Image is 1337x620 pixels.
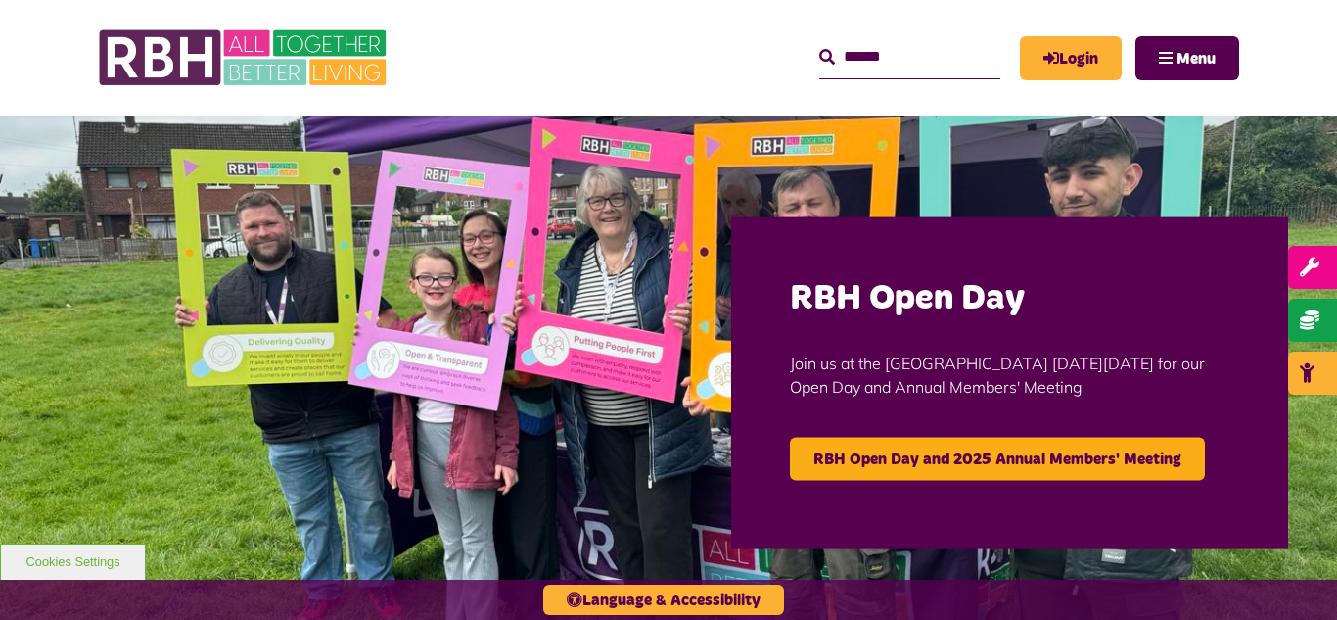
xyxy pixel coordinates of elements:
[1020,36,1122,80] a: MyRBH
[1135,36,1239,80] button: Navigation
[1176,51,1216,67] span: Menu
[790,321,1229,427] p: Join us at the [GEOGRAPHIC_DATA] [DATE][DATE] for our Open Day and Annual Members' Meeting
[543,585,784,615] button: Language & Accessibility
[98,20,392,96] img: RBH
[790,437,1205,480] a: RBH Open Day and 2025 Annual Members' Meeting
[790,275,1229,321] h2: RBH Open Day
